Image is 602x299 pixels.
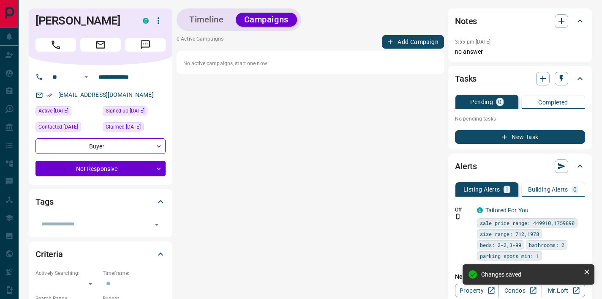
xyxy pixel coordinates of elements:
span: sale price range: 449910,1759890 [480,219,575,227]
div: Buyer [35,138,166,154]
div: Tags [35,192,166,212]
div: Changes saved [481,271,580,278]
div: Sun Sep 07 2025 [35,106,98,118]
div: condos.ca [143,18,149,24]
p: Off [455,206,472,214]
button: Add Campaign [382,35,444,49]
span: beds: 2-2,3-99 [480,241,521,249]
p: Timeframe: [103,269,166,277]
p: Actively Searching: [35,269,98,277]
p: Listing Alerts [463,187,500,192]
h2: Criteria [35,247,63,261]
button: Timeline [181,13,232,27]
p: 3:55 pm [DATE] [455,39,491,45]
span: Call [35,38,76,52]
p: No active campaigns, start one now [183,60,437,67]
div: Tasks [455,69,585,89]
span: Contacted [DATE] [38,123,78,131]
h1: [PERSON_NAME] [35,14,130,27]
button: Open [151,219,163,230]
button: Open [81,72,91,82]
p: 0 [498,99,501,105]
div: Thu Mar 25 2021 [103,106,166,118]
p: 0 [573,187,577,192]
p: Pending [470,99,493,105]
h2: Tasks [455,72,477,85]
button: Campaigns [236,13,297,27]
svg: Email Verified [46,92,52,98]
a: Tailored For You [485,207,528,214]
svg: Push Notification Only [455,214,461,219]
p: 1 [505,187,509,192]
span: Email [80,38,121,52]
p: New Alert: [455,272,585,281]
span: size range: 712,1978 [480,230,539,238]
span: Active [DATE] [38,107,68,115]
h2: Tags [35,195,53,208]
h2: Alerts [455,159,477,173]
div: Criteria [35,244,166,264]
span: bathrooms: 2 [529,241,564,249]
p: 0 Active Campaigns [177,35,223,49]
div: condos.ca [477,207,483,213]
div: Alerts [455,156,585,176]
p: Completed [538,99,568,105]
a: [EMAIL_ADDRESS][DOMAIN_NAME] [58,91,154,98]
span: Claimed [DATE] [106,123,141,131]
a: Property [455,284,498,297]
p: Building Alerts [528,187,568,192]
p: no answer [455,47,585,56]
h2: Notes [455,14,477,28]
span: Message [125,38,166,52]
div: Tue Apr 20 2021 [35,122,98,134]
button: New Task [455,130,585,144]
p: No pending tasks [455,112,585,125]
div: Notes [455,11,585,31]
span: parking spots min: 1 [480,252,539,260]
span: Signed up [DATE] [106,107,144,115]
div: Thu Sep 11 2025 [103,122,166,134]
div: Not Responsive [35,161,166,176]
